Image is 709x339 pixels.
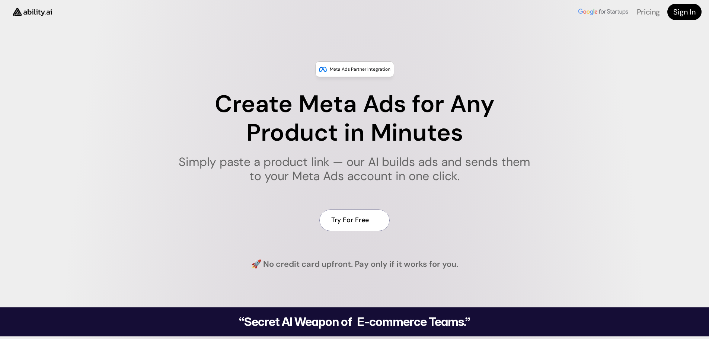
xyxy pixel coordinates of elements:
[220,316,489,328] h2: “Secret AI Weapon of E-commerce Teams.”
[319,210,390,231] a: Try For Free
[174,90,535,147] h1: Create Meta Ads for Any Product in Minutes
[174,155,535,183] h1: Simply paste a product link — our AI builds ads and sends them to your Meta Ads account in one cl...
[637,7,660,17] a: Pricing
[330,65,390,73] p: Meta Ads Partner Integration
[673,7,696,17] h4: Sign In
[331,215,369,225] h4: Try For Free
[667,4,702,20] a: Sign In
[251,259,458,270] h4: 🚀 No credit card upfront. Pay only if it works for you.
